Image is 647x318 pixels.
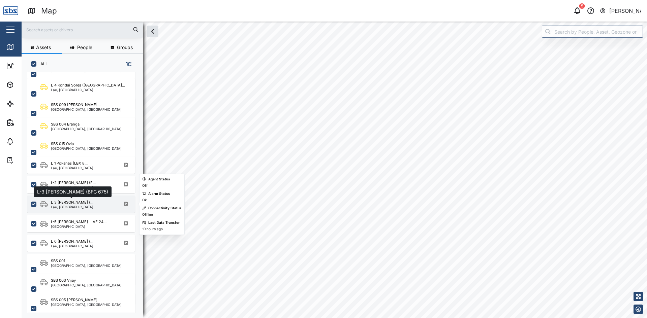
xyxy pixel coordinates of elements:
div: [GEOGRAPHIC_DATA], [GEOGRAPHIC_DATA] [51,127,122,131]
div: SBS 009 [PERSON_NAME]... [51,102,100,108]
div: SBS 015 Ovia [51,141,74,147]
div: SBS 005 [PERSON_NAME] [51,297,97,303]
div: Lae, [GEOGRAPHIC_DATA] [51,205,93,209]
div: Tasks [18,156,36,164]
img: Main Logo [3,3,18,18]
div: Alarms [18,138,38,145]
div: L-6 [PERSON_NAME] (... [51,239,93,244]
div: SBS 004 Eranga [51,121,80,127]
div: Assets [18,81,38,89]
span: Groups [117,45,133,50]
div: Lae, [GEOGRAPHIC_DATA] [51,88,125,92]
div: [GEOGRAPHIC_DATA], [GEOGRAPHIC_DATA] [51,108,122,111]
div: Lae, [GEOGRAPHIC_DATA] [51,244,93,248]
div: L-3 [PERSON_NAME] (... [51,200,93,205]
button: [PERSON_NAME] [599,6,642,15]
input: Search by People, Asset, Geozone or Place [542,26,643,38]
canvas: Map [22,22,647,318]
div: Lae, [GEOGRAPHIC_DATA] [51,186,96,189]
div: [GEOGRAPHIC_DATA], [GEOGRAPHIC_DATA] [51,264,122,267]
div: 5 [579,3,585,9]
div: [PERSON_NAME] [609,7,642,15]
div: [GEOGRAPHIC_DATA], [GEOGRAPHIC_DATA] [51,283,122,287]
div: SBS 003 Vijay [51,278,76,283]
div: [GEOGRAPHIC_DATA], [GEOGRAPHIC_DATA] [51,303,122,306]
div: grid [27,72,143,313]
div: Dashboard [18,62,48,70]
div: Off [142,183,148,188]
div: Ok [142,198,147,203]
div: Sites [18,100,34,107]
div: Last Data Transfer [148,220,180,225]
label: ALL [36,61,48,67]
div: [GEOGRAPHIC_DATA] [51,225,106,228]
div: Connectivity Status [148,206,182,211]
div: Lae, [GEOGRAPHIC_DATA] [51,166,93,170]
div: L-5 [PERSON_NAME] - IAE 24... [51,219,106,225]
span: Assets [36,45,51,50]
input: Search assets or drivers [26,25,139,35]
div: Alarm Status [148,191,170,197]
div: Reports [18,119,40,126]
div: Map [18,43,33,51]
div: Offline [142,212,153,217]
span: People [77,45,92,50]
div: [GEOGRAPHIC_DATA], [GEOGRAPHIC_DATA] [51,147,122,150]
div: 10 hours ago [142,226,163,232]
div: L-1 Pokanas (LBX 8... [51,161,88,166]
div: Map [41,5,57,17]
div: SBS 001 [51,258,65,264]
div: Agent Status [148,177,170,182]
div: L-4 Kondai Sorea ([GEOGRAPHIC_DATA]... [51,82,125,88]
div: L-2 [PERSON_NAME] (F... [51,180,96,186]
div: [GEOGRAPHIC_DATA], [GEOGRAPHIC_DATA] [51,69,122,72]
